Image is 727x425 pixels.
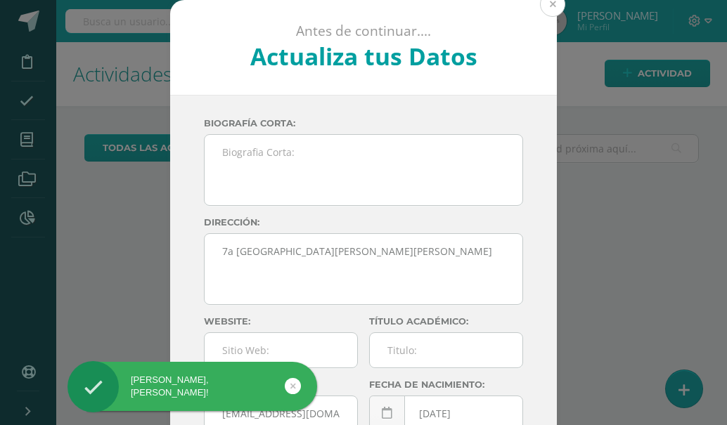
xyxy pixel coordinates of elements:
[67,374,317,399] div: [PERSON_NAME], [PERSON_NAME]!
[369,379,523,390] label: Fecha de nacimiento:
[204,316,358,327] label: Website:
[205,234,522,304] textarea: 7a [GEOGRAPHIC_DATA][PERSON_NAME][PERSON_NAME]
[370,333,522,367] input: Titulo:
[208,40,520,72] h2: Actualiza tus Datos
[204,217,523,228] label: Dirección:
[369,316,523,327] label: Título académico:
[205,333,357,367] input: Sitio Web:
[204,118,523,129] label: Biografía corta:
[208,22,520,40] p: Antes de continuar....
